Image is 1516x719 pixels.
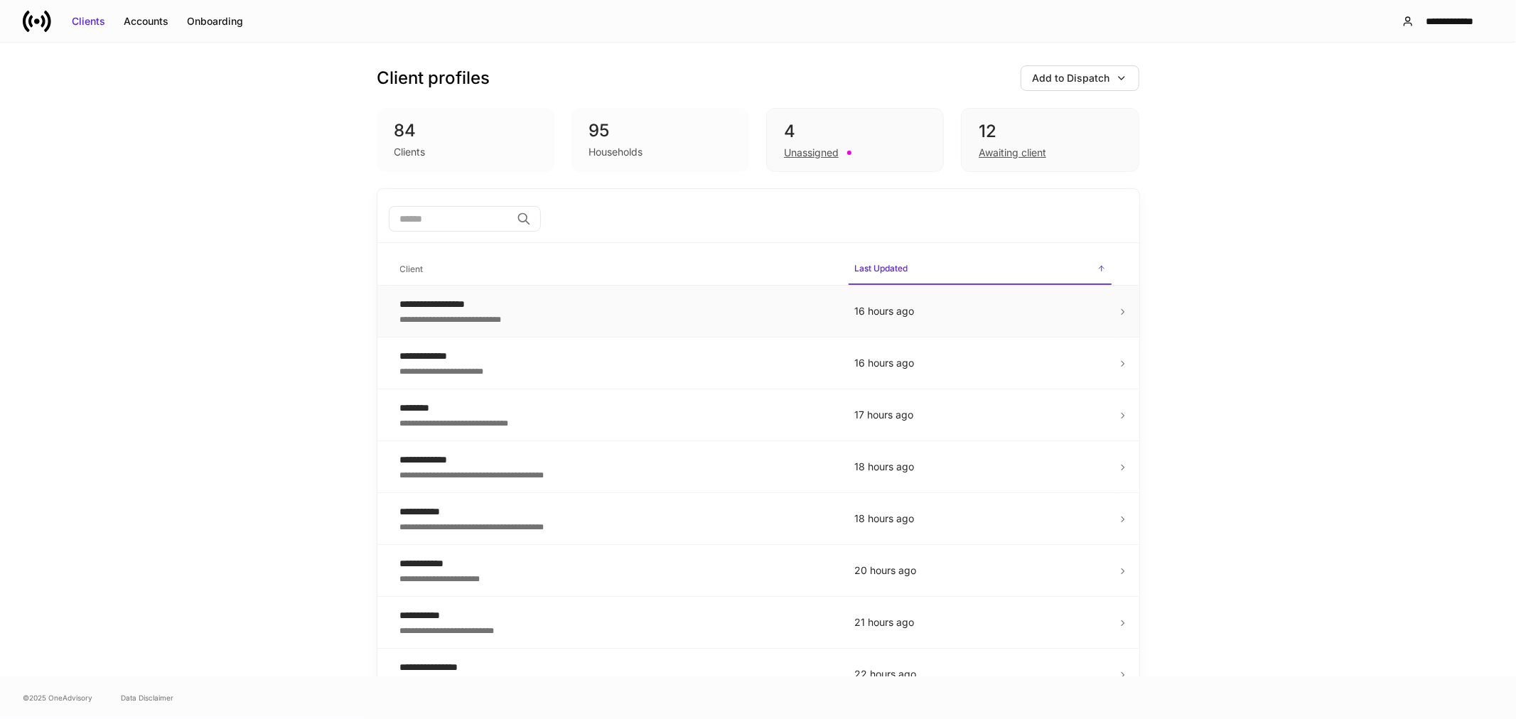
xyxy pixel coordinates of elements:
[961,108,1139,172] div: 12Awaiting client
[63,10,114,33] button: Clients
[178,10,252,33] button: Onboarding
[854,512,1106,526] p: 18 hours ago
[854,460,1106,474] p: 18 hours ago
[854,261,908,275] h6: Last Updated
[979,146,1046,160] div: Awaiting client
[784,120,926,143] div: 4
[114,10,178,33] button: Accounts
[121,692,173,703] a: Data Disclaimer
[1021,65,1139,91] button: Add to Dispatch
[854,304,1106,318] p: 16 hours ago
[394,255,837,284] span: Client
[187,14,243,28] div: Onboarding
[1033,71,1110,85] div: Add to Dispatch
[124,14,168,28] div: Accounts
[766,108,944,172] div: 4Unassigned
[394,119,538,142] div: 84
[23,692,92,703] span: © 2025 OneAdvisory
[979,120,1121,143] div: 12
[849,254,1112,285] span: Last Updated
[400,262,424,276] h6: Client
[854,667,1106,681] p: 22 hours ago
[854,356,1106,370] p: 16 hours ago
[377,67,490,90] h3: Client profiles
[784,146,839,160] div: Unassigned
[854,615,1106,629] p: 21 hours ago
[394,145,426,159] div: Clients
[588,145,643,159] div: Households
[854,563,1106,578] p: 20 hours ago
[72,14,105,28] div: Clients
[854,408,1106,422] p: 17 hours ago
[588,119,732,142] div: 95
